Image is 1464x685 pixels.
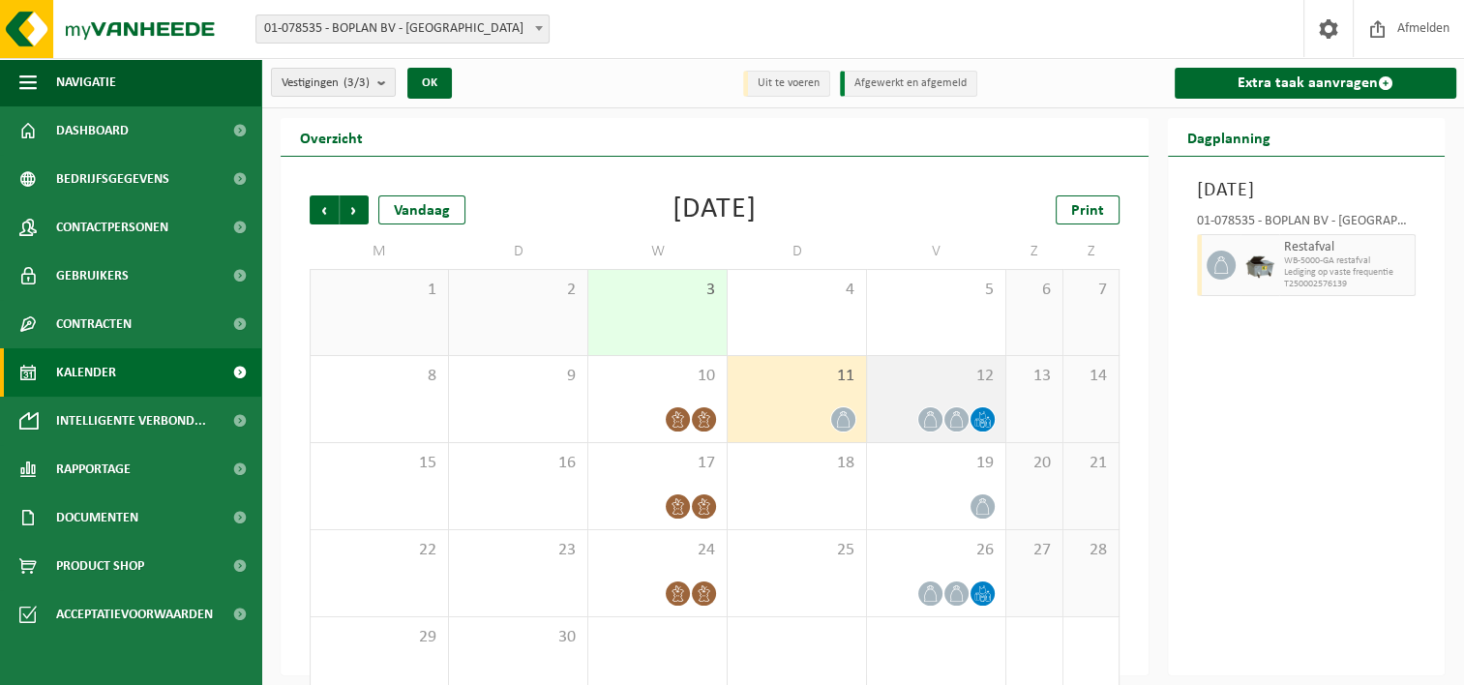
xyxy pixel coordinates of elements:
td: Z [1006,234,1063,269]
span: 4 [737,280,856,301]
span: 26 [877,540,996,561]
td: D [728,234,867,269]
span: Contactpersonen [56,203,168,252]
span: Intelligente verbond... [56,397,206,445]
span: Lediging op vaste frequentie [1284,267,1410,279]
span: 20 [1016,453,1053,474]
span: 21 [1073,453,1110,474]
td: D [449,234,588,269]
span: 1 [320,280,438,301]
span: Product Shop [56,542,144,590]
span: 30 [459,627,578,648]
span: 3 [598,280,717,301]
span: 6 [1016,280,1053,301]
span: Navigatie [56,58,116,106]
span: 23 [459,540,578,561]
span: 10 [598,366,717,387]
span: Contracten [56,300,132,348]
button: Vestigingen(3/3) [271,68,396,97]
span: 7 [1073,280,1110,301]
span: 25 [737,540,856,561]
span: 15 [320,453,438,474]
td: Z [1063,234,1120,269]
button: OK [407,68,452,99]
h2: Overzicht [281,118,382,156]
span: 13 [1016,366,1053,387]
span: Vorige [310,195,339,224]
span: 24 [598,540,717,561]
span: 17 [598,453,717,474]
span: 14 [1073,366,1110,387]
li: Uit te voeren [743,71,830,97]
span: 22 [320,540,438,561]
span: 01-078535 - BOPLAN BV - MOORSELE [256,15,549,43]
span: Documenten [56,493,138,542]
a: Extra taak aanvragen [1175,68,1456,99]
li: Afgewerkt en afgemeld [840,71,977,97]
td: W [588,234,728,269]
h2: Dagplanning [1168,118,1290,156]
span: 18 [737,453,856,474]
count: (3/3) [344,76,370,89]
img: WB-5000-GAL-GY-01 [1245,251,1274,280]
span: Bedrijfsgegevens [56,155,169,203]
span: Kalender [56,348,116,397]
span: 8 [320,366,438,387]
h3: [DATE] [1197,176,1416,205]
span: 12 [877,366,996,387]
span: 27 [1016,540,1053,561]
div: Vandaag [378,195,465,224]
span: 01-078535 - BOPLAN BV - MOORSELE [255,15,550,44]
span: 5 [877,280,996,301]
span: Dashboard [56,106,129,155]
span: 9 [459,366,578,387]
span: Acceptatievoorwaarden [56,590,213,639]
span: Restafval [1284,240,1410,255]
span: Print [1071,203,1104,219]
td: M [310,234,449,269]
span: Rapportage [56,445,131,493]
div: 01-078535 - BOPLAN BV - [GEOGRAPHIC_DATA] [1197,215,1416,234]
span: 29 [320,627,438,648]
a: Print [1056,195,1120,224]
span: 16 [459,453,578,474]
span: Volgende [340,195,369,224]
span: 11 [737,366,856,387]
span: WB-5000-GA restafval [1284,255,1410,267]
span: 2 [459,280,578,301]
span: Vestigingen [282,69,370,98]
span: T250002576139 [1284,279,1410,290]
div: [DATE] [672,195,757,224]
td: V [867,234,1006,269]
span: 28 [1073,540,1110,561]
span: 19 [877,453,996,474]
span: Gebruikers [56,252,129,300]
